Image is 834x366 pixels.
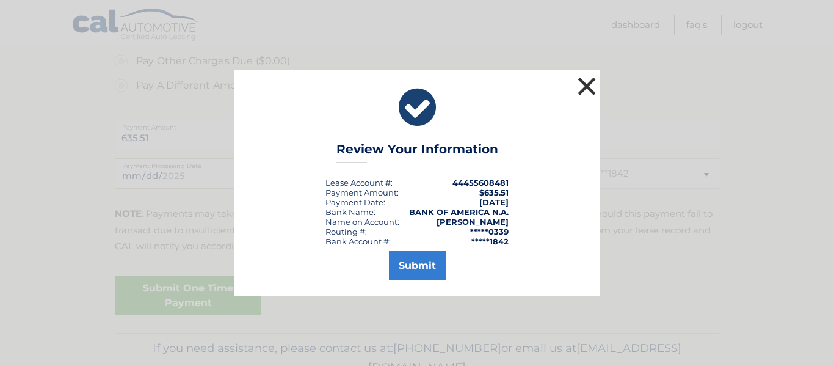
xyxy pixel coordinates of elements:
span: $635.51 [479,188,509,197]
span: Payment Date [325,197,383,207]
div: Routing #: [325,227,367,236]
strong: BANK OF AMERICA N.A. [409,207,509,217]
span: [DATE] [479,197,509,207]
div: Name on Account: [325,217,399,227]
button: × [575,74,599,98]
div: Bank Account #: [325,236,391,246]
h3: Review Your Information [336,142,498,163]
div: : [325,197,385,207]
strong: [PERSON_NAME] [437,217,509,227]
div: Bank Name: [325,207,375,217]
strong: 44455608481 [452,178,509,188]
div: Lease Account #: [325,178,393,188]
div: Payment Amount: [325,188,399,197]
button: Submit [389,251,446,280]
